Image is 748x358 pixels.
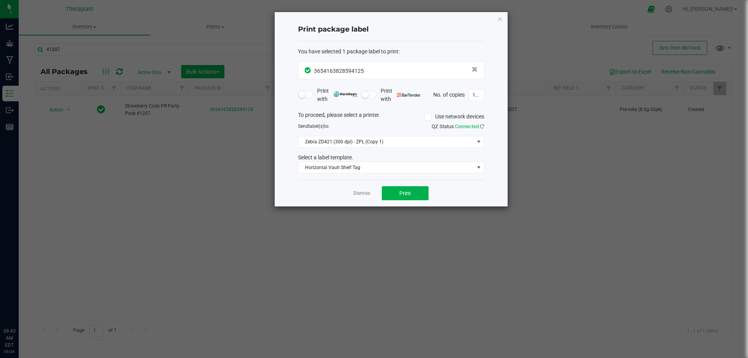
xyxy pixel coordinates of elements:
[353,190,370,197] a: Dismiss
[381,87,421,103] span: Print with
[432,123,484,129] span: QZ Status:
[433,91,465,97] span: No. of copies
[292,111,490,123] div: To proceed, please select a printer.
[382,186,429,200] button: Print
[298,48,484,56] div: :
[399,190,411,196] span: Print
[305,66,312,74] span: In Sync
[317,87,357,103] span: Print with
[333,91,357,97] img: mark_magic_cybra.png
[298,136,474,147] span: Zebra ZD421 (300 dpi) - ZPL (Copy 1)
[298,123,330,129] span: Send to:
[298,48,399,55] span: You have selected 1 package label to print
[298,162,474,173] span: Horizontal Vault Shelf Tag
[397,93,421,97] img: bartender.png
[425,113,484,121] label: Use network devices
[309,123,324,129] span: label(s)
[8,296,31,319] iframe: Resource center
[455,123,479,129] span: Connected
[298,25,484,35] h4: Print package label
[314,68,364,74] span: 3654163828594125
[292,153,490,162] div: Select a label template.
